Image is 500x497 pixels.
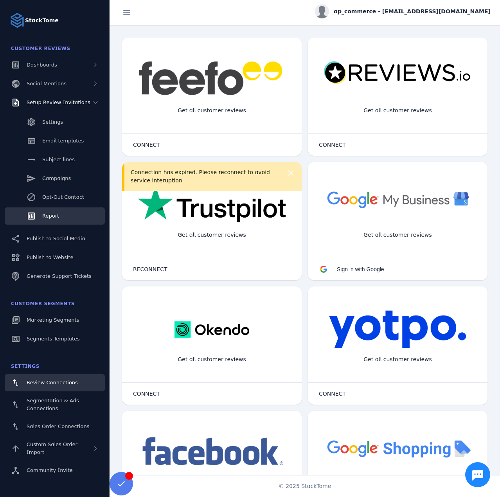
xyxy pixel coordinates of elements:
span: Review Connections [27,380,78,385]
div: Get all customer reviews [171,225,252,245]
span: Sales Order Connections [27,423,89,429]
strong: StackTome [25,16,59,25]
a: Publish to Website [5,249,105,266]
span: RECONNECT [133,267,167,272]
button: CONNECT [311,137,354,153]
span: Campaigns [42,175,71,181]
img: profile.jpg [315,4,329,18]
a: Generate Support Tickets [5,268,105,285]
a: Report [5,207,105,225]
div: Get all customer reviews [357,225,438,245]
a: Sales Order Connections [5,418,105,435]
span: CONNECT [133,142,160,148]
span: Opt-Out Contact [42,194,84,200]
span: Report [42,213,59,219]
span: Dashboards [27,62,57,68]
span: Settings [42,119,63,125]
span: Setup Review Invitations [27,99,90,105]
div: Get all customer reviews [357,100,438,121]
a: Campaigns [5,170,105,187]
span: Settings [11,364,40,369]
div: Import Products from Google [351,474,444,494]
img: googlebusiness.png [324,185,472,213]
img: yotpo.png [329,310,467,349]
span: Publish to Social Media [27,236,85,241]
button: CONNECT [311,386,354,402]
button: CONNECT [125,386,168,402]
div: Get all customer reviews [171,100,252,121]
img: facebook.png [138,434,286,469]
a: Segmentation & Ads Connections [5,393,105,416]
img: feefo.png [138,61,286,95]
span: CONNECT [319,142,346,148]
span: Generate Support Tickets [27,273,92,279]
div: Connection has expired. Please reconnect to avoid service interuption [131,168,279,185]
span: Email templates [42,138,84,144]
a: Segments Templates [5,330,105,348]
span: © 2025 StackTome [279,482,331,490]
span: Community Invite [27,467,73,473]
img: Logo image [9,13,25,28]
a: Email templates [5,132,105,149]
span: Segmentation & Ads Connections [27,398,79,411]
span: CONNECT [133,391,160,396]
div: Get all customer reviews [357,349,438,370]
img: trustpilot.png [138,185,286,224]
img: googleshopping.png [324,434,472,462]
button: RECONNECT [125,261,175,277]
a: Subject lines [5,151,105,168]
button: CONNECT [125,137,168,153]
button: Sign in with Google [311,261,392,277]
a: Community Invite [5,462,105,479]
span: Customer Segments [11,301,75,306]
span: Custom Sales Order Import [27,441,77,455]
span: Marketing Segments [27,317,79,323]
span: Publish to Website [27,254,73,260]
a: Opt-Out Contact [5,189,105,206]
span: Subject lines [42,157,75,162]
div: Get all customer reviews [171,349,252,370]
span: Segments Templates [27,336,80,342]
span: Social Mentions [27,81,67,86]
a: Marketing Segments [5,312,105,329]
span: Customer Reviews [11,46,70,51]
a: Settings [5,113,105,131]
button: ap_commerce - [EMAIL_ADDRESS][DOMAIN_NAME] [315,4,491,18]
a: Publish to Social Media [5,230,105,247]
span: ap_commerce - [EMAIL_ADDRESS][DOMAIN_NAME] [334,7,491,16]
span: Sign in with Google [337,266,384,272]
img: reviewsio.svg [324,61,472,85]
img: okendo.webp [174,310,249,349]
a: Review Connections [5,374,105,391]
span: CONNECT [319,391,346,396]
